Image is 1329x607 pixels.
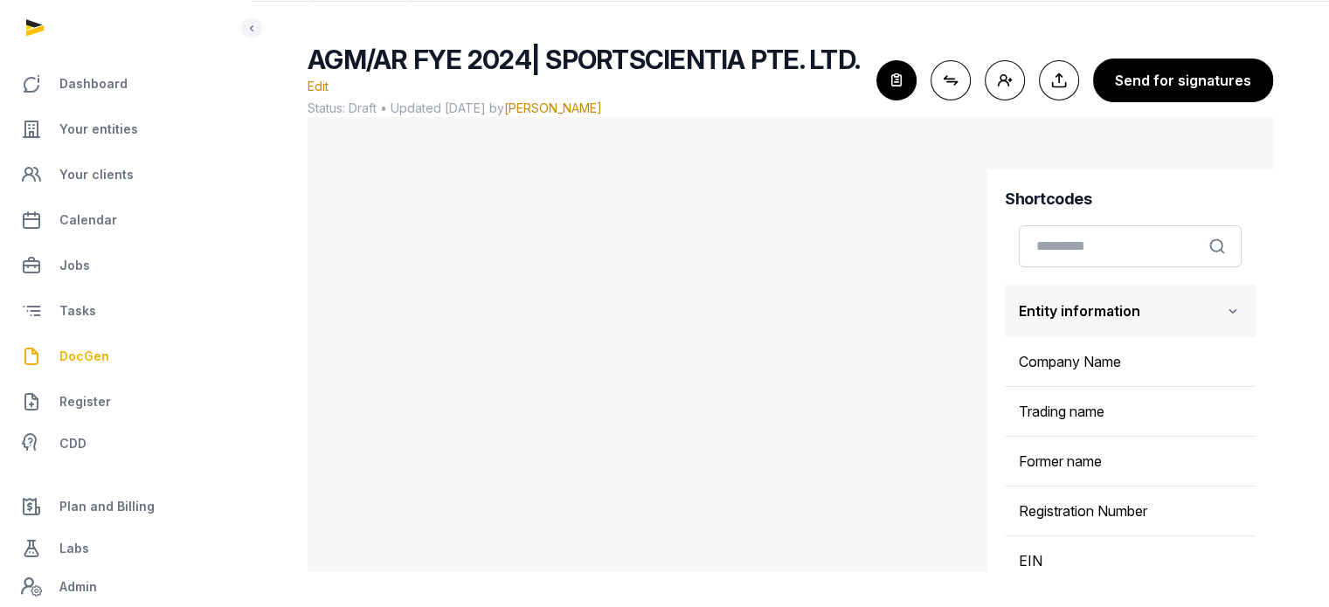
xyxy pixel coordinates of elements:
a: Tasks [14,290,237,332]
span: [PERSON_NAME] [504,100,602,115]
span: Admin [59,576,97,597]
div: Registration Number [1005,486,1256,535]
span: Your entities [59,119,138,140]
span: Edit [308,79,329,93]
span: Calendar [59,210,117,231]
span: Dashboard [59,73,128,94]
div: EIN [1005,536,1256,585]
span: AGM/AR FYE 2024| SPORTSCIENTIA PTE. LTD. [308,44,860,75]
span: Plan and Billing [59,496,155,517]
a: Admin [14,569,237,604]
a: DocGen [14,335,237,377]
a: Calendar [14,199,237,241]
div: Company Name [1005,337,1256,386]
span: Your clients [59,164,134,185]
a: CDD [14,426,237,461]
button: Send for signatures [1093,59,1273,102]
a: Your entities [14,108,237,150]
span: DocGen [59,346,109,367]
span: Labs [59,538,89,559]
span: Register [59,391,111,412]
div: Former name [1005,437,1256,486]
button: Entity information [1005,285,1256,337]
span: Jobs [59,255,90,276]
a: Labs [14,528,237,569]
a: Plan and Billing [14,486,237,528]
span: Entity information [1019,300,1140,321]
div: Trading name [1005,387,1256,436]
span: Status: Draft • Updated [DATE] by [308,100,862,117]
a: Dashboard [14,63,237,105]
span: CDD [59,433,87,454]
span: Tasks [59,300,96,321]
a: Jobs [14,245,237,286]
a: Register [14,381,237,423]
a: Your clients [14,154,237,196]
h4: Shortcodes [1005,187,1256,211]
